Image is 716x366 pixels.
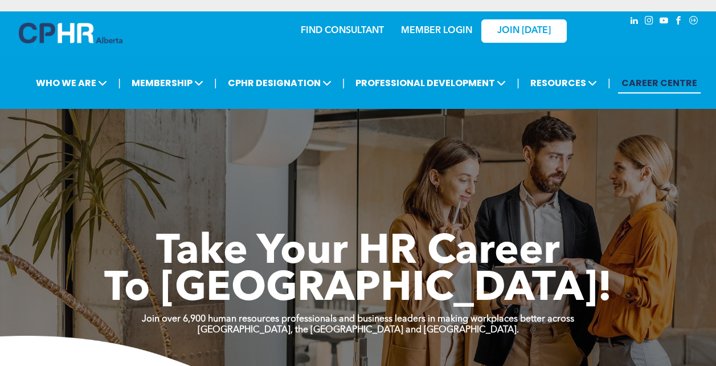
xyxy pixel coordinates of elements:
[497,26,551,36] span: JOIN [DATE]
[628,14,641,30] a: linkedin
[643,14,656,30] a: instagram
[673,14,685,30] a: facebook
[104,269,612,310] span: To [GEOGRAPHIC_DATA]!
[517,71,519,95] li: |
[658,14,670,30] a: youtube
[128,72,207,93] span: MEMBERSHIP
[214,71,217,95] li: |
[142,315,574,324] strong: Join over 6,900 human resources professionals and business leaders in making workplaces better ac...
[688,14,700,30] a: Social network
[608,71,611,95] li: |
[401,26,472,35] a: MEMBER LOGIN
[618,72,701,93] a: CAREER CENTRE
[342,71,345,95] li: |
[19,23,122,43] img: A blue and white logo for cp alberta
[32,72,111,93] span: WHO WE ARE
[198,326,519,335] strong: [GEOGRAPHIC_DATA], the [GEOGRAPHIC_DATA] and [GEOGRAPHIC_DATA].
[224,72,335,93] span: CPHR DESIGNATION
[481,19,567,43] a: JOIN [DATE]
[301,26,384,35] a: FIND CONSULTANT
[156,232,560,273] span: Take Your HR Career
[527,72,600,93] span: RESOURCES
[352,72,509,93] span: PROFESSIONAL DEVELOPMENT
[118,71,121,95] li: |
